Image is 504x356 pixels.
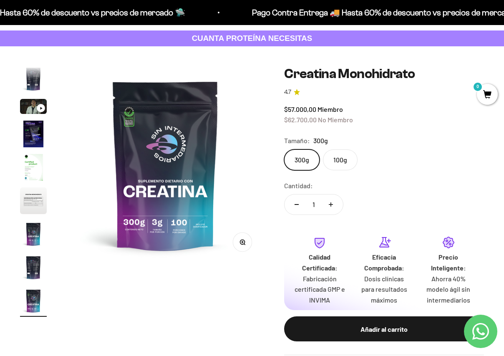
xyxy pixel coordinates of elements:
[318,105,343,113] span: Miembro
[20,121,47,147] img: Creatina Monohidrato
[423,273,474,306] p: Ahorra 40% modelo ágil sin intermediarios
[20,66,47,95] button: Ir al artículo 2
[20,154,47,181] img: Creatina Monohidrato
[20,121,47,150] button: Ir al artículo 4
[318,116,353,124] span: No Miembro
[192,34,312,43] strong: CUANTA PROTEÍNA NECESITAS
[284,66,484,81] h1: Creatina Monohidrato
[20,221,47,247] img: Creatina Monohidrato
[473,82,483,92] mark: 0
[20,254,47,281] img: Creatina Monohidrato
[358,273,409,306] p: Dosis clínicas para resultados máximos
[20,99,47,116] button: Ir al artículo 3
[67,66,264,264] img: Creatina Monohidrato
[20,288,47,314] img: Creatina Monohidrato
[302,253,338,272] strong: Calidad Certificada:
[431,253,466,272] strong: Precio Inteligente:
[313,135,328,146] span: 300g
[284,88,291,97] span: 4.7
[364,253,404,272] strong: Eficacia Comprobada:
[284,116,317,124] span: $62.700,00
[284,180,313,191] label: Cantidad:
[20,187,47,217] button: Ir al artículo 6
[284,88,484,97] a: 4.74.7 de 5.0 estrellas
[285,194,309,215] button: Reducir cantidad
[301,324,467,335] div: Añadir al carrito
[284,105,316,113] span: $57.000,00
[319,194,343,215] button: Aumentar cantidad
[477,91,498,100] a: 0
[284,316,484,341] button: Añadir al carrito
[20,221,47,250] button: Ir al artículo 7
[294,273,345,306] p: Fabricación certificada GMP e INVIMA
[284,135,310,146] legend: Tamaño:
[20,254,47,283] button: Ir al artículo 8
[20,154,47,183] button: Ir al artículo 5
[20,288,47,317] button: Ir al artículo 9
[20,187,47,214] img: Creatina Monohidrato
[20,66,47,92] img: Creatina Monohidrato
